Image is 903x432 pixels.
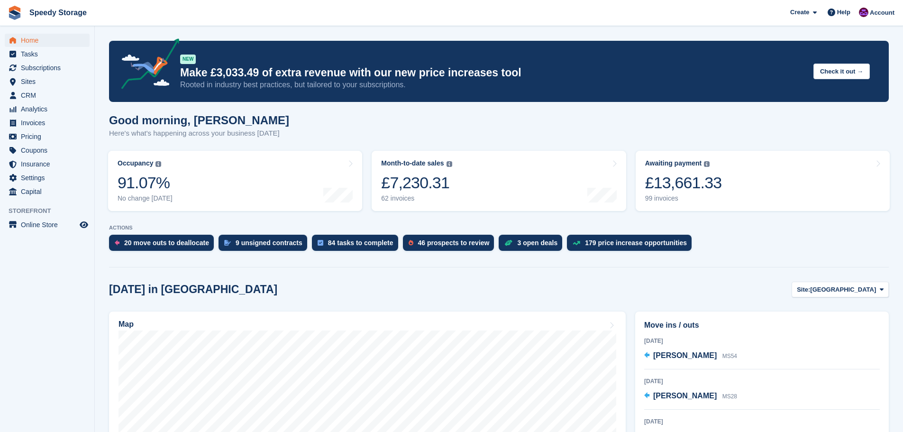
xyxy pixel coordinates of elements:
div: 3 open deals [517,239,557,247]
span: Settings [21,171,78,184]
a: menu [5,130,90,143]
span: [PERSON_NAME] [653,392,717,400]
span: Coupons [21,144,78,157]
div: Month-to-date sales [381,159,444,167]
a: Occupancy 91.07% No change [DATE] [108,151,362,211]
img: task-75834270c22a3079a89374b754ae025e5fb1db73e45f91037f5363f120a921f8.svg [318,240,323,246]
img: deal-1b604bf984904fb50ccaf53a9ad4b4a5d6e5aea283cecdc64d6e3604feb123c2.svg [504,239,512,246]
a: 9 unsigned contracts [219,235,312,256]
div: 84 tasks to complete [328,239,393,247]
img: move_outs_to_deallocate_icon-f764333ba52eb49d3ac5e1228854f67142a1ed5810a6f6cc68b1a99e826820c5.svg [115,240,119,246]
a: menu [5,47,90,61]
div: 62 invoices [381,194,452,202]
button: Site: [GEOGRAPHIC_DATA] [792,282,889,297]
a: [PERSON_NAME] MS54 [644,350,737,362]
a: menu [5,116,90,129]
a: menu [5,171,90,184]
a: 84 tasks to complete [312,235,403,256]
span: Create [790,8,809,17]
span: Sites [21,75,78,88]
div: No change [DATE] [118,194,173,202]
img: icon-info-grey-7440780725fd019a000dd9b08b2336e03edf1995a4989e88bcd33f0948082b44.svg [155,161,161,167]
a: [PERSON_NAME] MS28 [644,390,737,403]
a: menu [5,61,90,74]
img: prospect-51fa495bee0391a8d652442698ab0144808aea92771e9ea1ae160a38d050c398.svg [409,240,413,246]
p: ACTIONS [109,225,889,231]
span: [GEOGRAPHIC_DATA] [810,285,876,294]
img: contract_signature_icon-13c848040528278c33f63329250d36e43548de30e8caae1d1a13099fd9432cc5.svg [224,240,231,246]
span: Subscriptions [21,61,78,74]
div: 99 invoices [645,194,722,202]
span: [PERSON_NAME] [653,351,717,359]
h2: [DATE] in [GEOGRAPHIC_DATA] [109,283,277,296]
span: Home [21,34,78,47]
a: Preview store [78,219,90,230]
div: [DATE] [644,337,880,345]
h2: Map [119,320,134,329]
img: icon-info-grey-7440780725fd019a000dd9b08b2336e03edf1995a4989e88bcd33f0948082b44.svg [704,161,710,167]
div: 20 move outs to deallocate [124,239,209,247]
span: MS28 [722,393,737,400]
span: Account [870,8,894,18]
img: price-adjustments-announcement-icon-8257ccfd72463d97f412b2fc003d46551f7dbcb40ab6d574587a9cd5c0d94... [113,38,180,92]
p: Here's what's happening across your business [DATE] [109,128,289,139]
span: Invoices [21,116,78,129]
img: stora-icon-8386f47178a22dfd0bd8f6a31ec36ba5ce8667c1dd55bd0f319d3a0aa187defe.svg [8,6,22,20]
a: menu [5,144,90,157]
img: icon-info-grey-7440780725fd019a000dd9b08b2336e03edf1995a4989e88bcd33f0948082b44.svg [447,161,452,167]
a: 20 move outs to deallocate [109,235,219,256]
a: 3 open deals [499,235,567,256]
a: 179 price increase opportunities [567,235,696,256]
span: Site: [797,285,810,294]
span: Online Store [21,218,78,231]
h2: Move ins / outs [644,320,880,331]
span: Help [837,8,850,17]
a: menu [5,218,90,231]
div: Occupancy [118,159,153,167]
h1: Good morning, [PERSON_NAME] [109,114,289,127]
span: CRM [21,89,78,102]
a: menu [5,34,90,47]
button: Check it out → [813,64,870,79]
a: 46 prospects to review [403,235,499,256]
span: Storefront [9,206,94,216]
a: menu [5,102,90,116]
div: £13,661.33 [645,173,722,193]
div: 9 unsigned contracts [236,239,302,247]
img: Dan Jackson [859,8,868,17]
span: Capital [21,185,78,198]
a: menu [5,185,90,198]
a: menu [5,157,90,171]
span: MS54 [722,353,737,359]
div: [DATE] [644,377,880,386]
div: [DATE] [644,417,880,426]
div: 91.07% [118,173,173,193]
p: Make £3,033.49 of extra revenue with our new price increases tool [180,66,806,80]
div: 46 prospects to review [418,239,490,247]
div: £7,230.31 [381,173,452,193]
div: 179 price increase opportunities [585,239,687,247]
img: price_increase_opportunities-93ffe204e8149a01c8c9dc8f82e8f89637d9d84a8eef4429ea346261dce0b2c0.svg [573,241,580,245]
a: Speedy Storage [26,5,91,20]
a: menu [5,75,90,88]
span: Analytics [21,102,78,116]
span: Pricing [21,130,78,143]
p: Rooted in industry best practices, but tailored to your subscriptions. [180,80,806,90]
span: Tasks [21,47,78,61]
a: Awaiting payment £13,661.33 99 invoices [636,151,890,211]
a: Month-to-date sales £7,230.31 62 invoices [372,151,626,211]
a: menu [5,89,90,102]
div: Awaiting payment [645,159,702,167]
span: Insurance [21,157,78,171]
div: NEW [180,55,196,64]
